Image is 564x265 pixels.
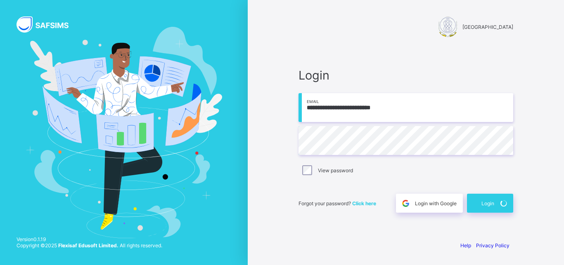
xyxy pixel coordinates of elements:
[481,200,494,206] span: Login
[352,200,376,206] a: Click here
[415,200,457,206] span: Login with Google
[26,27,222,238] img: Hero Image
[299,68,513,82] span: Login
[17,236,162,242] span: Version 0.1.19
[17,16,78,33] img: SAFSIMS Logo
[401,199,410,208] img: google.396cfc9801f0270233282035f929180a.svg
[299,200,376,206] span: Forgot your password?
[460,242,471,249] a: Help
[462,24,513,30] span: [GEOGRAPHIC_DATA]
[58,242,118,249] strong: Flexisaf Edusoft Limited.
[318,167,353,174] label: View password
[476,242,509,249] a: Privacy Policy
[17,242,162,249] span: Copyright © 2025 All rights reserved.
